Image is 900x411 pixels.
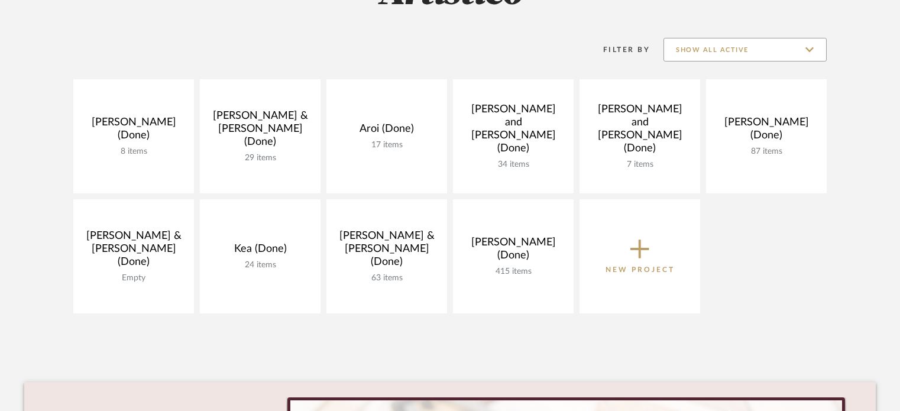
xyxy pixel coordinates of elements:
[336,229,438,273] div: [PERSON_NAME] & [PERSON_NAME] (Done)
[83,116,184,147] div: [PERSON_NAME] (Done)
[209,109,311,153] div: [PERSON_NAME] & [PERSON_NAME] (Done)
[462,103,564,160] div: [PERSON_NAME] and [PERSON_NAME] (Done)
[336,122,438,140] div: Aroi (Done)
[209,260,311,270] div: 24 items
[83,273,184,283] div: Empty
[336,273,438,283] div: 63 items
[209,153,311,163] div: 29 items
[589,103,691,160] div: [PERSON_NAME] and [PERSON_NAME] (Done)
[580,199,700,313] button: New Project
[589,160,691,170] div: 7 items
[462,160,564,170] div: 34 items
[588,44,650,56] div: Filter By
[83,229,184,273] div: [PERSON_NAME] & [PERSON_NAME] (Done)
[462,267,564,277] div: 415 items
[462,236,564,267] div: [PERSON_NAME] (Done)
[606,264,675,276] p: New Project
[716,116,817,147] div: [PERSON_NAME] (Done)
[209,242,311,260] div: Kea (Done)
[336,140,438,150] div: 17 items
[83,147,184,157] div: 8 items
[716,147,817,157] div: 87 items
